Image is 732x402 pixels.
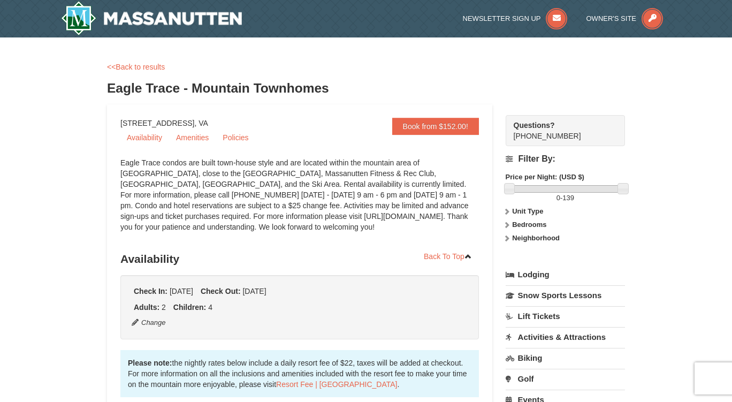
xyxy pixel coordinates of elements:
[201,287,241,295] strong: Check Out:
[506,285,625,305] a: Snow Sports Lessons
[134,303,159,312] strong: Adults:
[242,287,266,295] span: [DATE]
[107,63,165,71] a: <<Back to results
[562,194,574,202] span: 139
[506,306,625,326] a: Lift Tickets
[586,14,664,22] a: Owner's Site
[120,157,479,243] div: Eagle Trace condos are built town-house style and are located within the mountain area of [GEOGRA...
[506,193,625,203] label: -
[173,303,206,312] strong: Children:
[586,14,637,22] span: Owner's Site
[512,221,546,229] strong: Bedrooms
[170,130,215,146] a: Amenities
[107,78,625,99] h3: Eagle Trace - Mountain Townhomes
[463,14,541,22] span: Newsletter Sign Up
[128,359,172,367] strong: Please note:
[512,207,543,215] strong: Unit Type
[512,234,560,242] strong: Neighborhood
[392,118,479,135] a: Book from $152.00!
[514,121,555,130] strong: Questions?
[170,287,193,295] span: [DATE]
[61,1,242,35] a: Massanutten Resort
[61,1,242,35] img: Massanutten Resort Logo
[216,130,255,146] a: Policies
[514,120,606,140] span: [PHONE_NUMBER]
[556,194,560,202] span: 0
[506,154,625,164] h4: Filter By:
[162,303,166,312] span: 2
[120,248,479,270] h3: Availability
[417,248,479,264] a: Back To Top
[131,317,166,329] button: Change
[506,369,625,389] a: Golf
[120,130,169,146] a: Availability
[506,327,625,347] a: Activities & Attractions
[134,287,167,295] strong: Check In:
[506,265,625,284] a: Lodging
[463,14,568,22] a: Newsletter Sign Up
[208,303,212,312] span: 4
[506,173,584,181] strong: Price per Night: (USD $)
[120,350,479,397] div: the nightly rates below include a daily resort fee of $22, taxes will be added at checkout. For m...
[276,380,397,389] a: Resort Fee | [GEOGRAPHIC_DATA]
[506,348,625,368] a: Biking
